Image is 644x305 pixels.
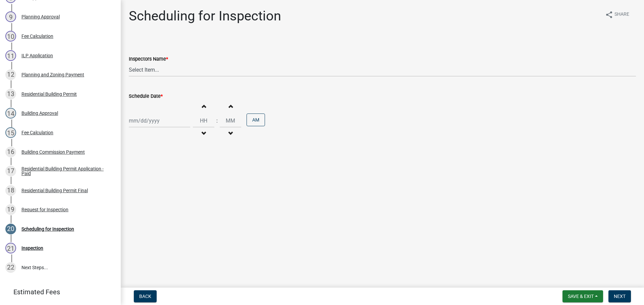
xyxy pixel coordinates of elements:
a: Estimated Fees [5,285,110,299]
div: ILP Application [21,53,53,58]
i: share [605,11,613,19]
div: 22 [5,262,16,273]
div: Request for Inspection [21,207,68,212]
div: : [214,117,220,125]
div: Planning Approval [21,14,60,19]
button: Next [608,290,631,302]
div: 9 [5,11,16,22]
div: Planning and Zoning Payment [21,72,84,77]
input: mm/dd/yyyy [129,114,190,128]
span: Back [139,294,151,299]
div: Building Approval [21,111,58,116]
label: Schedule Date [129,94,163,99]
div: 14 [5,108,16,119]
div: 15 [5,127,16,138]
span: Next [614,294,626,299]
input: Hours [193,114,214,128]
div: Residential Building Permit Final [21,188,88,193]
button: AM [247,113,265,126]
div: Residential Building Permit Application - Paid [21,166,110,176]
div: Residential Building Permit [21,92,77,96]
div: 19 [5,204,16,215]
label: Inspectors Name [129,57,168,62]
div: 11 [5,50,16,61]
div: 16 [5,147,16,157]
div: Inspection [21,246,43,250]
input: Minutes [220,114,241,128]
div: 13 [5,89,16,99]
div: Building Commission Payment [21,150,85,154]
div: Fee Calculation [21,34,53,39]
div: 21 [5,243,16,253]
div: Fee Calculation [21,130,53,135]
div: 18 [5,185,16,196]
div: 12 [5,69,16,80]
span: Save & Exit [568,294,594,299]
div: 17 [5,166,16,176]
span: Share [614,11,629,19]
div: 20 [5,224,16,234]
div: Scheduling for Inspection [21,227,74,231]
button: shareShare [600,8,635,21]
div: 10 [5,31,16,42]
h1: Scheduling for Inspection [129,8,281,24]
button: Back [134,290,157,302]
button: Save & Exit [562,290,603,302]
